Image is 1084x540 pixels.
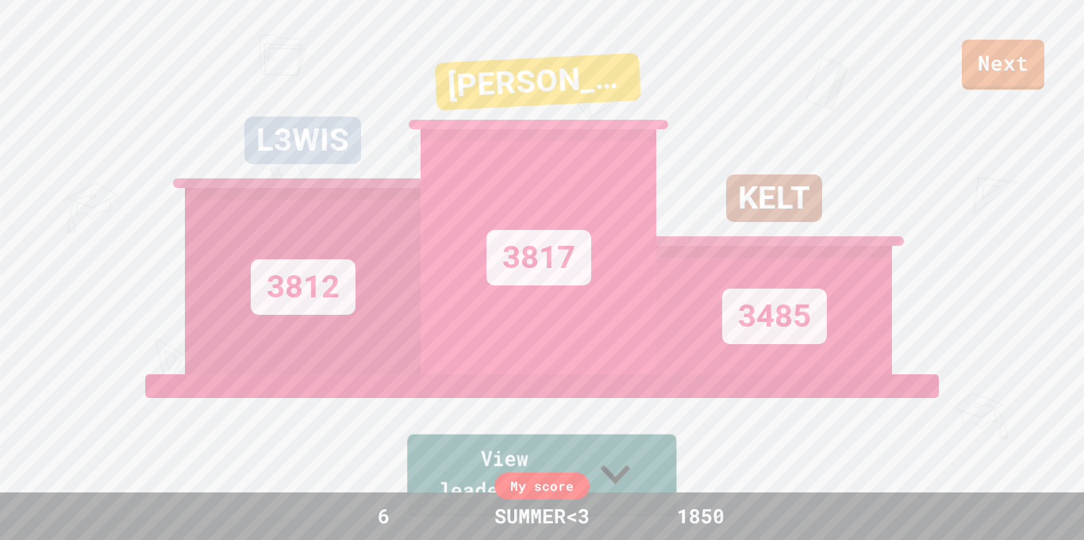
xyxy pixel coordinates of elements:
[641,501,760,531] div: 1850
[479,501,605,531] div: SUMMER<3
[962,40,1044,90] a: Next
[435,53,641,111] div: [PERSON_NAME]
[494,473,590,500] div: My score
[324,501,443,531] div: 6
[407,435,677,517] a: View leaderboard
[486,230,591,285] div: 3817
[251,259,356,315] div: 3812
[722,289,827,344] div: 3485
[726,174,822,222] div: KELT
[244,117,361,164] div: L3WIS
